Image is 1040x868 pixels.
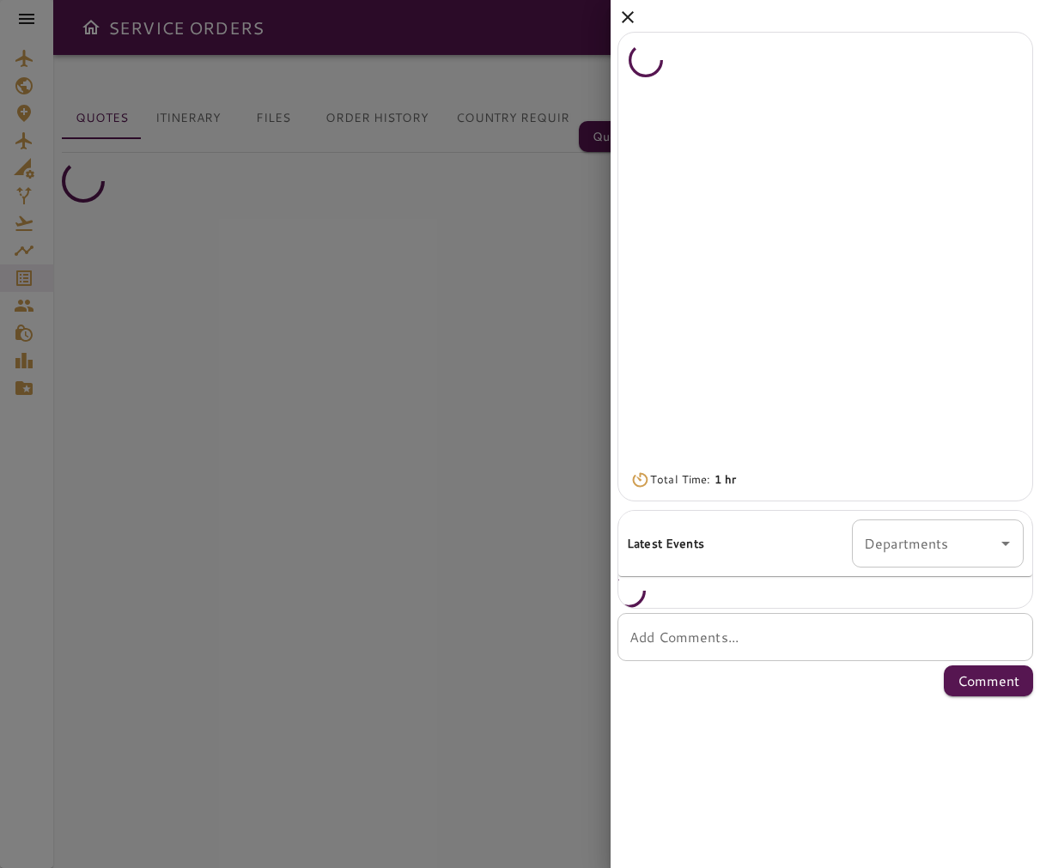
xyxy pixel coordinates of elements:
[627,534,704,553] h6: Latest Events
[994,531,1018,555] button: Open
[944,665,1033,696] button: Comment
[650,471,736,489] p: Total Time:
[715,471,737,487] b: 1 hr
[630,471,650,489] img: Timer Icon
[958,671,1019,691] p: Comment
